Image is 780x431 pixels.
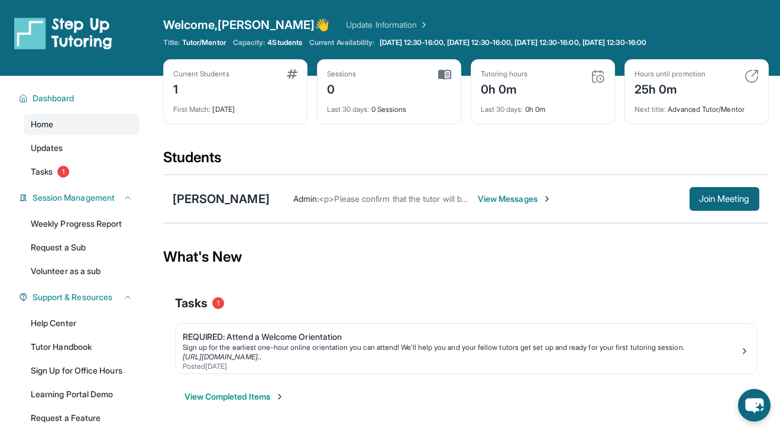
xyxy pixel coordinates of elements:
div: 0 [327,79,357,98]
span: Last 30 days : [481,105,523,114]
span: View Messages [478,193,552,205]
button: chat-button [738,389,771,422]
button: Join Meeting [690,187,759,211]
span: Next title : [635,105,666,114]
span: Tutor/Mentor [182,38,226,47]
div: Posted [DATE] [183,362,740,371]
div: Students [163,148,769,174]
a: Help Center [24,313,140,334]
span: Session Management [33,192,115,204]
span: Welcome, [PERSON_NAME] 👋 [163,17,330,33]
a: REQUIRED: Attend a Welcome OrientationSign up for the earliest one-hour online orientation you ca... [176,324,756,374]
span: 1 [57,166,69,178]
button: View Completed Items [185,391,284,403]
span: Admin : [293,194,319,204]
div: 25h 0m [635,79,705,98]
span: Join Meeting [699,195,750,202]
a: Sign Up for Office Hours [24,360,140,381]
div: 0h 0m [481,79,528,98]
span: First Match : [173,105,211,114]
div: Advanced Tutor/Mentor [635,98,759,114]
div: 0h 0m [481,98,605,114]
a: [DATE] 12:30-16:00, [DATE] 12:30-16:00, [DATE] 12:30-16:00, [DATE] 12:30-16:00 [377,38,649,47]
div: [DATE] [173,98,297,114]
img: Chevron-Right [542,194,552,204]
div: Sign up for the earliest one-hour online orientation you can attend! We’ll help you and your fell... [183,343,740,352]
div: 1 [173,79,229,98]
div: Tutoring hours [481,69,528,79]
img: card [591,69,605,83]
span: Tasks [175,295,208,311]
a: Update Information [346,19,429,31]
img: card [438,69,451,80]
img: Chevron Right [417,19,429,31]
div: 0 Sessions [327,98,451,114]
span: Title: [163,38,180,47]
div: What's New [163,231,769,283]
span: Updates [31,142,63,154]
img: card [287,69,297,79]
a: Updates [24,137,140,159]
a: [URL][DOMAIN_NAME].. [183,352,261,361]
a: Request a Feature [24,407,140,429]
div: [PERSON_NAME] [173,191,270,207]
a: Volunteer as a sub [24,260,140,282]
a: Learning Portal Demo [24,384,140,405]
span: Support & Resources [33,291,112,303]
span: Home [31,118,53,130]
div: Sessions [327,69,357,79]
img: logo [14,17,112,50]
span: Last 30 days : [327,105,370,114]
div: Current Students [173,69,229,79]
span: [DATE] 12:30-16:00, [DATE] 12:30-16:00, [DATE] 12:30-16:00, [DATE] 12:30-16:00 [380,38,646,47]
button: Dashboard [28,92,132,104]
span: Capacity: [233,38,266,47]
span: 1 [212,297,224,309]
span: Tasks [31,166,53,178]
button: Session Management [28,192,132,204]
div: REQUIRED: Attend a Welcome Orientation [183,331,740,343]
a: Home [24,114,140,135]
img: card [745,69,759,83]
a: Request a Sub [24,237,140,258]
button: Support & Resources [28,291,132,303]
a: Tasks1 [24,161,140,182]
a: Weekly Progress Report [24,213,140,234]
span: 4 Students [267,38,302,47]
div: Hours until promotion [635,69,705,79]
a: Tutor Handbook [24,336,140,358]
span: <p>Please confirm that the tutor will be able to attend your first assigned meeting time before j... [319,194,746,204]
span: Current Availability: [309,38,374,47]
span: Dashboard [33,92,75,104]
